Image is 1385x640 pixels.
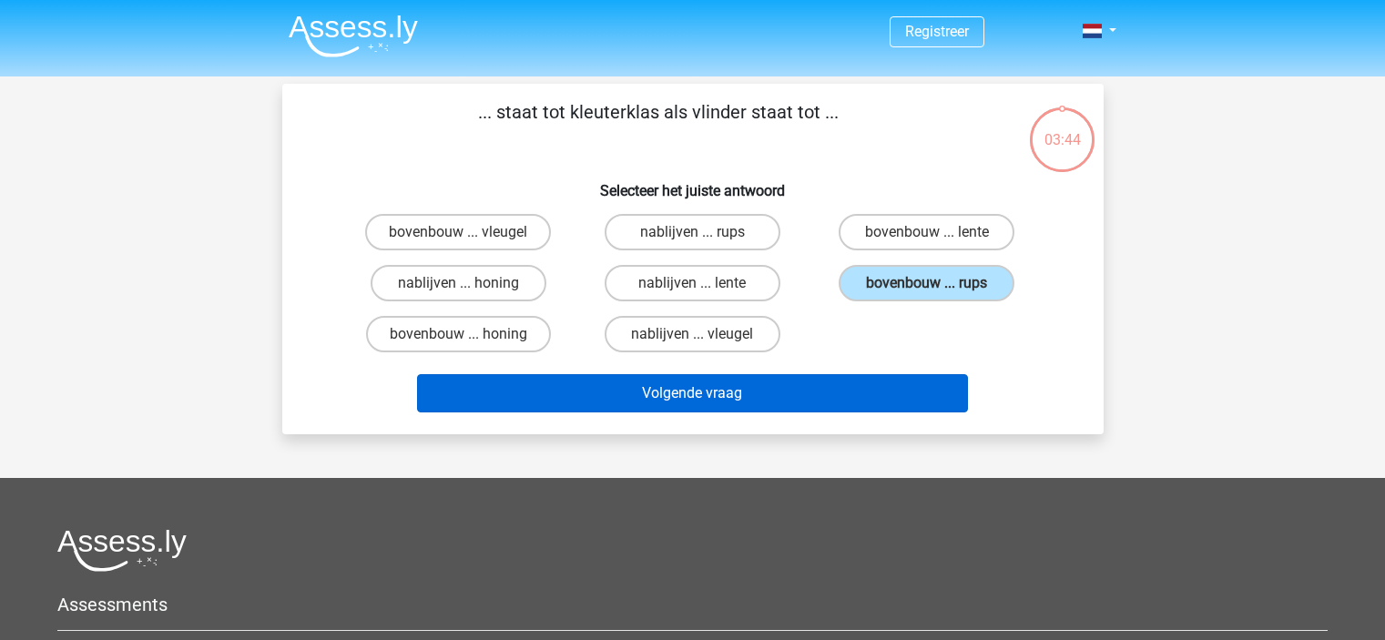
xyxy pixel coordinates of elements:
[57,529,187,572] img: Assessly logo
[839,265,1014,301] label: bovenbouw ... rups
[366,316,551,352] label: bovenbouw ... honing
[605,316,780,352] label: nablijven ... vleugel
[905,23,969,40] a: Registreer
[1028,106,1096,151] div: 03:44
[605,214,780,250] label: nablijven ... rups
[311,168,1074,199] h6: Selecteer het juiste antwoord
[311,98,1006,153] p: ... staat tot kleuterklas als vlinder staat tot ...
[57,594,1328,615] h5: Assessments
[605,265,780,301] label: nablijven ... lente
[417,374,968,412] button: Volgende vraag
[839,214,1014,250] label: bovenbouw ... lente
[365,214,551,250] label: bovenbouw ... vleugel
[289,15,418,57] img: Assessly
[371,265,546,301] label: nablijven ... honing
